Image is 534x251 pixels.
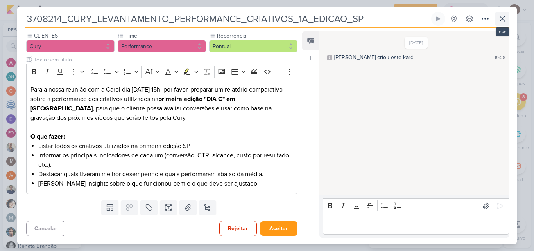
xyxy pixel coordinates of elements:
li: [PERSON_NAME] insights sobre o que funcionou bem e o que deve ser ajustado. [38,179,293,188]
button: Rejeitar [219,221,257,236]
div: Editor editing area: main [323,213,509,235]
div: Editor toolbar [323,198,509,213]
label: CLIENTES [33,32,115,40]
strong: O que fazer: [30,133,65,141]
button: Cancelar [26,221,65,236]
li: Informar os principais indicadores de cada um (conversão, CTR, alcance, custo por resultado etc.). [38,151,293,170]
label: Time [125,32,206,40]
button: Performance [118,40,206,52]
div: [PERSON_NAME] criou este kard [334,53,414,61]
button: Cury [26,40,115,52]
button: Pontual [209,40,297,52]
li: Listar todos os criativos utilizados na primeira edição SP. [38,141,293,151]
div: Editor editing area: main [26,79,297,195]
button: Aceitar [260,221,297,236]
p: Para a nossa reunião com a Carol dia [DATE] 15h, por favor, preparar um relatório comparativo sob... [30,85,293,132]
input: Texto sem título [32,56,297,64]
div: Editor toolbar [26,64,297,79]
input: Kard Sem Título [25,12,430,26]
label: Recorrência [216,32,297,40]
div: 19:28 [495,54,505,61]
li: Destacar quais tiveram melhor desempenho e quais performaram abaixo da média. [38,170,293,179]
div: esc [496,27,509,36]
div: Ligar relógio [435,16,441,22]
